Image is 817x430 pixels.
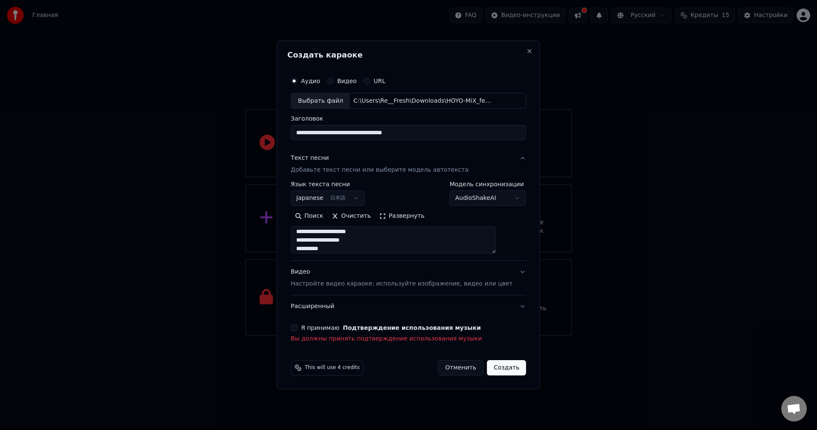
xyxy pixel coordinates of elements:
[291,154,329,163] div: Текст песни
[291,116,526,122] label: Заголовок
[291,182,526,261] div: Текст песниДобавьте текст песни или выберите модель автотекста
[375,210,428,223] button: Развернуть
[374,78,386,84] label: URL
[287,51,529,59] h2: Создать караоке
[301,325,481,331] label: Я принимаю
[291,335,526,343] p: Вы должны принять подтверждение использования музыки
[438,360,483,375] button: Отменить
[305,364,360,371] span: This will use 4 credits
[291,182,365,188] label: Язык текста песни
[350,97,494,105] div: C:\Users\Re__Fresh\Downloads\HOYO-MiX_feat_Reol_-_No_Dazzle_No_Break_78384828.mp3
[343,325,481,331] button: Я принимаю
[291,295,526,317] button: Расширенный
[450,182,526,188] label: Модель синхронизации
[291,147,526,182] button: Текст песниДобавьте текст песни или выберите модель автотекста
[337,78,357,84] label: Видео
[291,210,327,223] button: Поиск
[291,280,512,288] p: Настройте видео караоке: используйте изображение, видео или цвет
[328,210,375,223] button: Очистить
[291,93,350,109] div: Выбрать файл
[301,78,320,84] label: Аудио
[291,268,512,289] div: Видео
[291,166,468,175] p: Добавьте текст песни или выберите модель автотекста
[291,261,526,295] button: ВидеоНастройте видео караоке: используйте изображение, видео или цвет
[487,360,526,375] button: Создать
